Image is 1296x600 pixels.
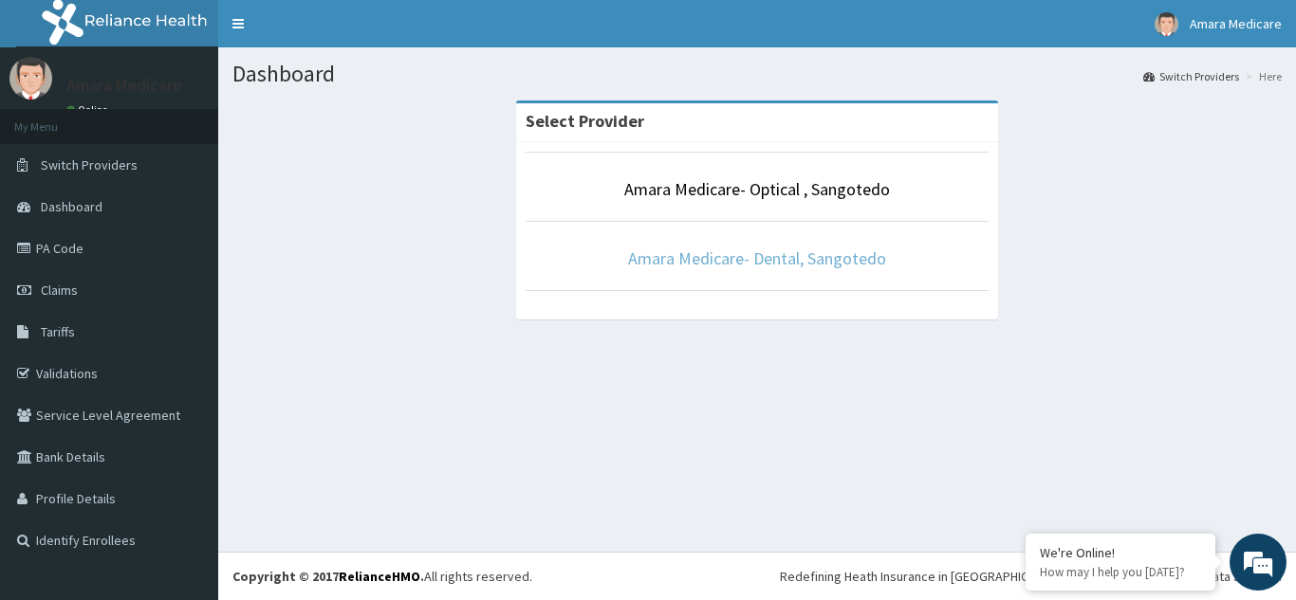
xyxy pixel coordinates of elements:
div: We're Online! [1040,544,1201,561]
li: Here [1241,68,1282,84]
h1: Dashboard [232,62,1282,86]
span: Switch Providers [41,156,138,173]
span: Dashboard [41,198,102,215]
img: d_794563401_company_1708531726252_794563401 [35,95,77,142]
strong: Copyright © 2017 . [232,568,424,585]
strong: Select Provider [526,110,644,132]
a: Switch Providers [1143,68,1239,84]
span: Amara Medicare [1190,15,1282,32]
a: Online [66,103,112,117]
div: Chat with us now [99,106,319,131]
textarea: Type your message and hit 'Enter' [9,399,361,465]
div: Minimize live chat window [311,9,357,55]
footer: All rights reserved. [218,552,1296,600]
p: Amara Medicare [66,77,182,94]
p: How may I help you today? [1040,564,1201,580]
span: Claims [41,282,78,299]
span: We're online! [110,179,262,371]
a: RelianceHMO [339,568,420,585]
img: User Image [1155,12,1178,36]
span: Tariffs [41,323,75,340]
a: Amara Medicare- Optical , Sangotedo [624,178,890,200]
img: User Image [9,57,52,100]
div: Redefining Heath Insurance in [GEOGRAPHIC_DATA] using Telemedicine and Data Science! [780,567,1282,586]
a: Amara Medicare- Dental, Sangotedo [628,247,886,269]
